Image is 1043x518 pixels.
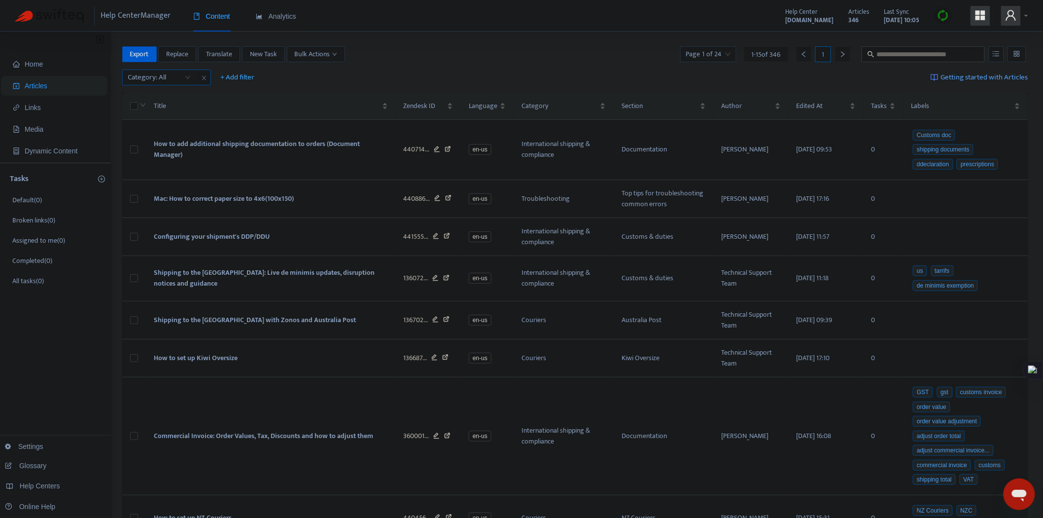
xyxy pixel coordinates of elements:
[1004,479,1035,510] iframe: Button to launch messaging window
[404,101,445,111] span: Zendesk ID
[714,339,789,377] td: Technical Support Team
[913,416,981,427] span: order value adjustment
[12,215,55,225] p: Broken links ( 0 )
[714,301,789,339] td: Technical Support Team
[193,13,200,20] span: book
[913,402,950,412] span: order value
[13,61,20,68] span: home
[864,256,904,301] td: 0
[25,60,43,68] span: Home
[332,52,337,57] span: down
[166,49,188,60] span: Replace
[461,93,514,120] th: Language
[469,353,491,364] span: en-us
[193,12,230,20] span: Content
[614,218,714,256] td: Customs & duties
[25,82,47,90] span: Articles
[614,180,714,218] td: Top tips for troubleshooting common errors
[913,431,965,442] span: adjust order total
[514,93,614,120] th: Category
[13,148,20,154] span: container
[514,256,614,301] td: International shipping & compliance
[5,443,43,450] a: Settings
[974,9,986,21] span: appstore
[993,50,1000,57] span: unordered-list
[884,6,909,17] span: Last Sync
[146,93,396,120] th: Title
[130,49,149,60] span: Export
[614,377,714,496] td: Documentation
[911,101,1012,111] span: Labels
[714,93,789,120] th: Author
[514,120,614,180] td: International shipping & compliance
[154,430,373,442] span: Commercial Invoice: Order Values, Tax, Discounts and how to adjust them
[913,445,993,456] span: adjust commercial invoice...
[250,49,277,60] span: New Task
[931,74,939,81] img: image-link
[913,460,971,471] span: commercial invoice
[10,173,29,185] p: Tasks
[752,49,781,60] span: 1 - 15 of 346
[140,102,146,108] span: down
[937,387,953,398] span: gst
[13,82,20,89] span: account-book
[941,72,1028,83] span: Getting started with Articles
[849,6,869,17] span: Articles
[242,46,285,62] button: New Task
[868,51,874,58] span: search
[797,314,833,326] span: [DATE] 09:39
[469,273,491,284] span: en-us
[786,6,818,17] span: Help Center
[960,474,978,485] span: VAT
[12,256,52,266] p: Completed ( 0 )
[864,218,904,256] td: 0
[622,101,698,111] span: Section
[206,49,232,60] span: Translate
[154,314,356,326] span: Shipping to the [GEOGRAPHIC_DATA] with Zonos and Australia Post
[714,256,789,301] td: Technical Support Team
[404,231,429,242] span: 441555 ...
[469,431,491,442] span: en-us
[714,120,789,180] td: [PERSON_NAME]
[614,93,714,120] th: Section
[913,130,955,141] span: Customs doc
[904,93,1028,120] th: Labels
[154,101,380,111] span: Title
[122,46,157,62] button: Export
[614,120,714,180] td: Documentation
[256,12,296,20] span: Analytics
[913,474,956,485] span: shipping total
[797,272,829,284] span: [DATE] 11:18
[884,15,920,26] strong: [DATE] 10:05
[797,352,830,364] span: [DATE] 17:10
[158,46,196,62] button: Replace
[469,315,491,326] span: en-us
[797,430,832,442] span: [DATE] 16:08
[614,339,714,377] td: Kiwi Oversize
[514,180,614,218] td: Troubleshooting
[514,301,614,339] td: Couriers
[714,180,789,218] td: [PERSON_NAME]
[931,265,954,276] span: tarrifs
[404,431,429,442] span: 360001 ...
[198,72,210,84] span: close
[20,482,60,490] span: Help Centers
[797,101,848,111] span: Edited At
[815,46,831,62] div: 1
[295,49,337,60] span: Bulk Actions
[786,15,834,26] strong: [DOMAIN_NAME]
[5,503,55,511] a: Online Help
[154,138,360,160] span: How to add additional shipping documentation to orders (Document Manager)
[722,101,773,111] span: Author
[864,339,904,377] td: 0
[15,9,84,23] img: Swifteq
[864,301,904,339] td: 0
[154,352,238,364] span: How to set up Kiwi Oversize
[786,14,834,26] a: [DOMAIN_NAME]
[25,125,43,133] span: Media
[154,267,375,289] span: Shipping to the [GEOGRAPHIC_DATA]: Live de minimis updates, disruption notices and guidance
[913,280,978,291] span: de minimis exemption
[404,144,430,155] span: 440714 ...
[25,147,77,155] span: Dynamic Content
[12,195,42,205] p: Default ( 0 )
